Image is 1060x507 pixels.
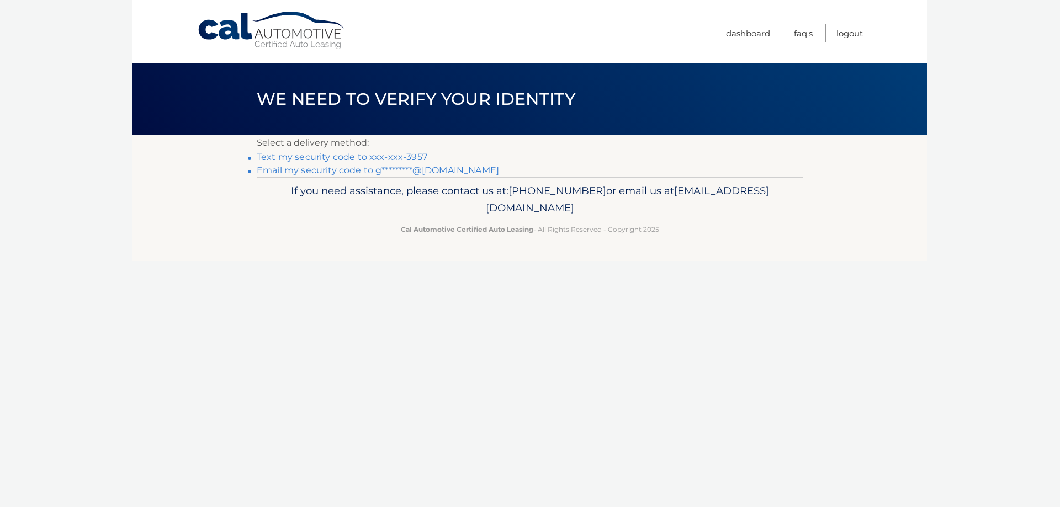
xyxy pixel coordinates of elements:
span: We need to verify your identity [257,89,575,109]
a: Cal Automotive [197,11,346,50]
a: Email my security code to g*********@[DOMAIN_NAME] [257,165,499,175]
a: Logout [836,24,863,42]
a: Text my security code to xxx-xxx-3957 [257,152,427,162]
a: Dashboard [726,24,770,42]
p: - All Rights Reserved - Copyright 2025 [264,223,796,235]
p: Select a delivery method: [257,135,803,151]
p: If you need assistance, please contact us at: or email us at [264,182,796,217]
strong: Cal Automotive Certified Auto Leasing [401,225,533,233]
span: [PHONE_NUMBER] [508,184,606,197]
a: FAQ's [794,24,813,42]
